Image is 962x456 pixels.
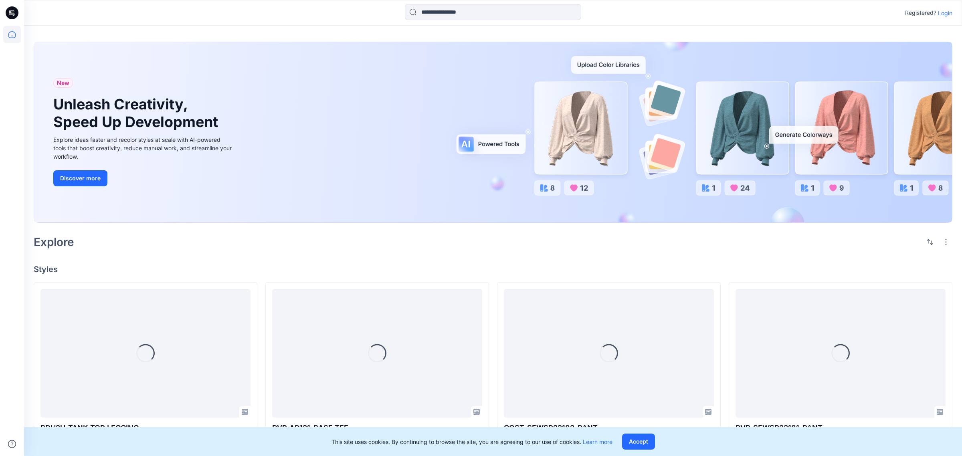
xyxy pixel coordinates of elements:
[40,422,251,434] p: BDH2H-TANK TOP LEGGING
[938,9,952,17] p: Login
[34,264,952,274] h4: Styles
[622,434,655,450] button: Accept
[736,422,946,434] p: DVP-SFWSP22181-PANT
[272,422,482,434] p: DVP-AR121-BASE TEE
[583,438,612,445] a: Learn more
[53,170,234,186] a: Discover more
[53,170,107,186] button: Discover more
[57,78,69,88] span: New
[504,422,714,434] p: COST-SFWSP22182-PANT
[53,96,222,130] h1: Unleash Creativity, Speed Up Development
[53,135,234,161] div: Explore ideas faster and recolor styles at scale with AI-powered tools that boost creativity, red...
[905,8,936,18] p: Registered?
[34,236,74,248] h2: Explore
[331,438,612,446] p: This site uses cookies. By continuing to browse the site, you are agreeing to our use of cookies.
